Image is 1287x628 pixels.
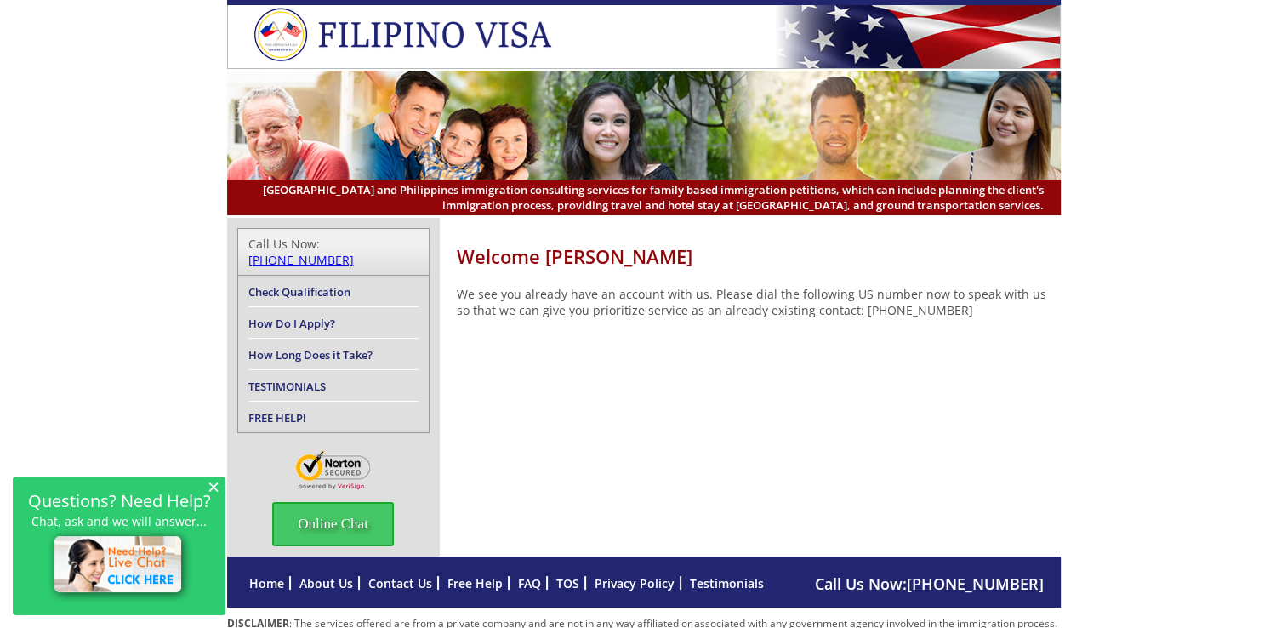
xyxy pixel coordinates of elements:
p: We see you already have an account with us. Please dial the following US number now to speak with... [457,286,1061,318]
a: Check Qualification [248,284,350,300]
a: Home [249,575,284,591]
a: TOS [556,575,579,591]
span: Call Us Now: [815,574,1044,594]
span: × [208,479,219,494]
a: Privacy Policy [595,575,675,591]
a: FREE HELP! [248,410,306,425]
a: How Long Does it Take? [248,347,373,363]
h1: Welcome [PERSON_NAME] [457,243,1061,269]
a: [PHONE_NUMBER] [907,574,1044,594]
a: About Us [299,575,353,591]
a: Testimonials [690,575,764,591]
a: How Do I Apply? [248,316,335,331]
span: Online Chat [272,502,394,546]
h2: Questions? Need Help? [21,494,217,508]
p: Chat, ask and we will answer... [21,514,217,528]
div: Call Us Now: [248,236,419,268]
a: Free Help [447,575,503,591]
img: live-chat-icon.png [47,528,192,603]
span: [GEOGRAPHIC_DATA] and Philippines immigration consulting services for family based immigration pe... [244,182,1044,213]
a: [PHONE_NUMBER] [248,252,354,268]
a: TESTIMONIALS [248,379,326,394]
a: FAQ [518,575,541,591]
a: Contact Us [368,575,432,591]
